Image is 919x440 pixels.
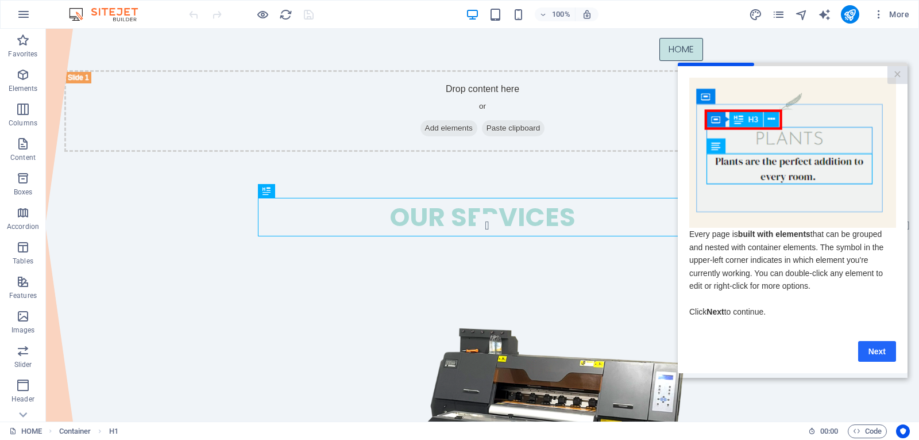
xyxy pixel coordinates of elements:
[279,7,292,21] button: reload
[18,41,855,123] div: Drop content here
[896,424,910,438] button: Usercentrics
[47,244,88,254] span: to continue.
[9,424,42,438] a: Click to cancel selection. Double-click to open Pages
[29,244,46,254] span: Next
[8,49,37,59] p: Favorites
[109,424,118,438] span: Click to select. Double-click to edit
[210,3,230,21] a: Close modal
[9,291,37,300] p: Features
[14,360,32,369] p: Slider
[180,278,218,299] a: Next
[535,7,576,21] button: 100%
[841,5,859,24] button: publish
[818,7,832,21] button: text_generator
[818,8,831,21] i: AI Writer
[848,424,887,438] button: Code
[582,9,592,20] i: On resize automatically adjust zoom level to fit chosen device.
[13,257,33,266] p: Tables
[279,8,292,21] i: Reload page
[795,8,808,21] i: Navigator
[828,427,830,435] span: :
[59,424,118,438] nav: breadcrumb
[853,424,882,438] span: Code
[843,8,856,21] i: Publish
[873,9,909,20] span: More
[552,7,570,21] h6: 100%
[9,118,37,128] p: Columns
[436,91,499,108] span: Paste clipboard
[868,5,914,24] button: More
[772,7,786,21] button: pages
[11,244,29,254] span: Click
[10,153,36,162] p: Content
[59,424,91,438] span: Click to select. Double-click to edit
[256,7,269,21] button: Click here to leave preview mode and continue editing
[11,395,34,404] p: Header
[7,222,39,231] p: Accordion
[374,91,431,108] span: Add elements
[60,167,133,176] strong: built with elements
[749,8,762,21] i: Design (Ctrl+Alt+Y)
[66,7,152,21] img: Editor Logo
[9,84,38,93] p: Elements
[11,167,206,228] span: Every page is that can be grouped and nested with container elements. The symbol in the upper-lef...
[11,326,35,335] p: Images
[820,424,838,438] span: 00 00
[772,8,785,21] i: Pages (Ctrl+Alt+S)
[14,188,33,197] p: Boxes
[795,7,809,21] button: navigator
[749,7,763,21] button: design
